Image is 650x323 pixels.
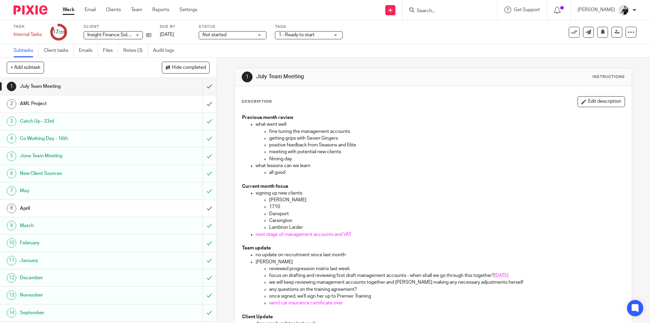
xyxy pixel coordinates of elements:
[172,65,206,70] span: Hide completed
[7,256,16,265] div: 11
[79,44,98,57] a: Emails
[103,44,118,57] a: Files
[592,74,625,80] div: Instructions
[242,99,272,104] p: Description
[256,251,624,258] p: no update on recruitment since last month
[63,6,74,13] a: Work
[20,256,137,266] h1: January
[256,73,448,80] h1: July Team Meeting
[269,203,624,210] p: 1710
[131,6,142,13] a: Team
[242,72,253,82] div: 1
[20,186,137,196] h1: May
[7,308,16,318] div: 14
[106,6,121,13] a: Clients
[578,6,615,13] p: [PERSON_NAME]
[85,6,96,13] a: Email
[20,99,137,109] h1: AML Project
[269,224,624,231] p: Lambton Larder
[202,33,226,37] span: Not started
[44,44,74,57] a: Client tasks
[199,24,266,29] label: Status
[14,5,47,15] img: Pixie
[618,5,629,16] img: AV307615.jpg
[242,315,273,319] strong: Client Update
[256,232,351,237] span: next stage of management accounts and VAT
[160,32,174,37] span: [DATE]
[20,238,137,248] h1: February
[494,273,508,278] span: [DATE]
[242,115,294,120] strong: Previous month review
[269,156,624,162] p: filming day
[269,293,624,300] p: once signed, we'll sign her up to Premier Training
[269,135,624,142] p: getting grips with Seven Gingers
[20,308,137,318] h1: September
[14,31,42,38] div: Internal Tasks
[242,184,288,189] strong: Current month focus
[7,152,16,161] div: 5
[20,203,137,214] h1: April
[242,246,271,250] strong: Team update
[269,148,624,155] p: meeting with potential new clients
[20,116,137,126] h1: Catch Up - 23rd
[179,6,197,13] a: Settings
[256,190,624,197] p: signing up new clients
[7,238,16,248] div: 10
[152,6,169,13] a: Reports
[269,301,343,305] span: send car insurance certificate over
[7,82,16,91] div: 1
[256,121,624,128] p: what went well
[7,117,16,126] div: 3
[20,151,137,161] h1: June Team Meeting
[416,8,477,14] input: Search
[123,44,148,57] a: Notes (3)
[20,168,137,179] h1: New Client Sources
[7,273,16,283] div: 12
[7,186,16,196] div: 7
[269,265,624,272] p: reviewed progression matrix last week
[269,197,624,203] p: [PERSON_NAME]
[514,7,540,12] span: Get Support
[7,99,16,109] div: 2
[269,210,624,217] p: Dansport
[269,128,624,135] p: fine tuning the management accounts
[269,279,624,286] p: we will keep reviewing management accounts together and [PERSON_NAME] making any necessary adjust...
[7,134,16,143] div: 4
[7,169,16,178] div: 6
[160,24,190,29] label: Due by
[7,62,44,73] button: + Add subtask
[279,33,315,37] span: 1 - Ready to start
[20,273,137,283] h1: December
[269,142,624,148] p: positive feedback from Seasons and Elite
[269,169,624,176] p: all good
[20,221,137,231] h1: March
[20,81,137,92] h1: July Team Meeting
[14,24,42,29] label: Task
[153,44,179,57] a: Audit logs
[269,272,624,279] p: focus on drafting and reviewing first draft management accounts - when shall we go through this t...
[7,221,16,230] div: 9
[269,286,624,293] p: any questions on the training agreement?
[87,33,149,37] span: Insight Finance Solutions Ltd
[275,24,343,29] label: Tags
[84,24,151,29] label: Client
[256,162,624,169] p: what lessons can we learn
[578,96,625,107] button: Edit description
[20,290,137,300] h1: November
[20,134,137,144] h1: Co Working Day - 16th
[52,28,65,36] div: 17
[59,31,65,34] small: /20
[14,44,39,57] a: Subtasks
[269,217,624,224] p: Carsington
[162,62,210,73] button: Hide completed
[7,290,16,300] div: 13
[256,259,624,265] p: [PERSON_NAME]
[7,204,16,213] div: 8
